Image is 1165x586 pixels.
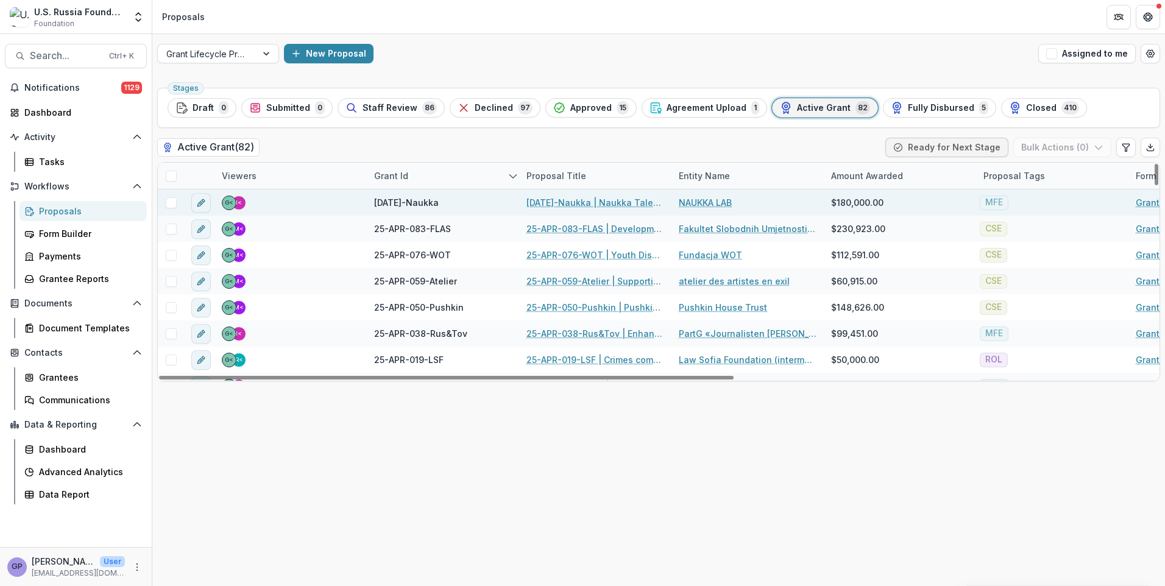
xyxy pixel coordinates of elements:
span: 0 [315,101,325,115]
span: 410 [1061,101,1079,115]
nav: breadcrumb [157,8,210,26]
a: [PERSON_NAME] Foundation for Freedom gGmbH [679,379,816,392]
a: 25-APR-050-Pushkin | Pushkin House Bookshop [526,301,664,314]
span: 25-APR-050-Pushkin [374,301,464,314]
div: Form [1128,169,1163,182]
button: Open Workflows [5,177,147,196]
div: Gennady Podolny <gpodolny@usrf.us> [225,226,233,232]
a: Payments [19,246,147,266]
span: $148,626.00 [831,301,884,314]
a: Dashboard [5,102,147,122]
div: Dashboard [39,443,137,456]
div: Igor Zevelev <izevelev@usrf.us> [236,200,242,206]
span: Declined [475,103,513,113]
div: Data Report [39,488,137,501]
div: Proposal Title [519,163,671,189]
span: $99,451.00 [831,327,878,340]
div: Grant Id [367,163,519,189]
button: Open Activity [5,127,147,147]
button: Open Contacts [5,343,147,362]
span: Notifications [24,83,121,93]
span: $50,000.00 [831,353,879,366]
div: Entity Name [671,163,824,189]
button: Open table manager [1141,44,1160,63]
span: 5 [979,101,988,115]
div: Entity Name [671,169,737,182]
span: 15 [617,101,629,115]
div: Amount Awarded [824,163,976,189]
span: 0 [219,101,228,115]
a: 25-APR-083-FLAS | Development of the Faculty of Liberal Arts and Sciences in [GEOGRAPHIC_DATA] – ... [526,222,664,235]
div: Proposals [162,10,205,23]
span: Closed [1026,103,1057,113]
div: Ctrl + K [107,49,136,63]
a: atelier des artistes en exil [679,275,790,288]
span: 25-APR-019-LSF [374,353,444,366]
div: Igor Zevelev <izevelev@usrf.us> [236,331,242,337]
div: Proposal Tags [976,163,1128,189]
a: Communications [19,390,147,410]
button: Assigned to me [1038,44,1136,63]
a: Data Report [19,484,147,504]
a: Grantee Reports [19,269,147,289]
div: Maria Lvova <mlvova@usrf.us> [234,226,244,232]
button: Declined97 [450,98,540,118]
a: Fundacja WOT [679,249,742,261]
div: Proposal Title [519,169,593,182]
span: $60,915.00 [831,275,877,288]
span: Fully Disbursed [908,103,974,113]
span: Agreement Upload [667,103,746,113]
span: Staff Review [363,103,417,113]
div: Gennady Podolny <gpodolny@usrf.us> [225,305,233,311]
button: Open entity switcher [130,5,147,29]
span: 25-APR-083-FLAS [374,222,451,235]
button: Search... [5,44,147,68]
button: Edit table settings [1116,138,1136,157]
button: Bulk Actions (0) [1013,138,1111,157]
span: Draft [193,103,214,113]
span: Submitted [266,103,310,113]
button: edit [191,298,211,317]
button: Get Help [1136,5,1160,29]
span: 25-APR-038-Rus&Tov [374,327,467,340]
span: Workflows [24,182,127,192]
div: Dashboard [24,106,137,119]
a: Advanced Analytics [19,462,147,482]
span: 1129 [121,82,142,94]
span: 97 [518,101,533,115]
div: Maria Lvova <mlvova@usrf.us> [234,305,244,311]
div: Grantee Reports [39,272,137,285]
button: Partners [1107,5,1131,29]
button: Staff Review86 [338,98,445,118]
span: Stages [173,84,199,93]
span: 82 [855,101,870,115]
div: Proposal Tags [976,169,1052,182]
div: Document Templates [39,322,137,334]
a: NAUKKA LAB [679,196,732,209]
div: Grantees [39,371,137,384]
div: Viewers [214,169,264,182]
button: Approved15 [545,98,637,118]
div: U.S. Russia Foundation [34,5,125,18]
span: Documents [24,298,127,309]
p: [EMAIL_ADDRESS][DOMAIN_NAME] [32,568,125,579]
div: Gennady Podolny <gpodolny@usrf.us> [225,252,233,258]
span: 25-APR-059-Atelier [374,275,457,288]
span: Data & Reporting [24,420,127,430]
div: Advanced Analytics [39,465,137,478]
button: Open Data & Reporting [5,415,147,434]
a: [DATE]-Naukka | Naukka Talents: Empowering Russian STEM Professionals for Global Innovation throu... [526,196,664,209]
button: Agreement Upload1 [642,98,767,118]
a: Document Templates [19,318,147,338]
span: 1 [751,101,759,115]
span: $250,000.00 [831,379,885,392]
div: Viewers [214,163,367,189]
a: Dashboard [19,439,147,459]
a: Form Builder [19,224,147,244]
span: Active Grant [797,103,851,113]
